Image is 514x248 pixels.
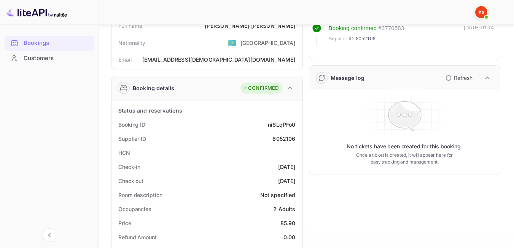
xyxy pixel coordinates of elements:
span: Supplier ID: [329,35,355,43]
div: Supplier ID [118,135,146,143]
span: United States [228,36,237,49]
div: [GEOGRAPHIC_DATA] [240,39,296,47]
div: Booking ID [118,121,145,129]
div: Bookings [24,39,90,48]
div: Check-in [118,163,140,171]
p: Refresh [454,74,473,82]
div: [EMAIL_ADDRESS][DEMOGRAPHIC_DATA][DOMAIN_NAME] [142,56,296,64]
div: Room description [118,191,162,199]
div: HCN [118,149,130,157]
div: Message log [331,74,365,82]
div: 2 Adults [273,205,295,213]
div: [DATE] 01:14 [464,24,494,46]
div: Not specified [260,191,296,199]
div: Customers [5,51,94,66]
a: Bookings [5,36,94,50]
div: Full name [118,22,142,30]
img: LiteAPI logo [6,6,67,18]
p: No tickets have been created for this booking. [347,143,462,150]
div: [DATE] [278,163,296,171]
div: CONFIRMED [242,84,278,92]
div: Customers [24,54,90,63]
div: Nationality [118,39,146,47]
div: Check out [118,177,143,185]
div: Booking details [133,84,174,92]
div: Bookings [5,36,94,51]
div: [DATE] [278,177,296,185]
div: Email [118,56,132,64]
div: Occupancies [118,205,151,213]
div: Booking confirmed [329,24,377,33]
div: Status and reservations [118,107,182,114]
div: [PERSON_NAME] [PERSON_NAME] [205,22,295,30]
a: Customers [5,51,94,65]
div: 0.00 [283,233,296,241]
div: Price [118,219,131,227]
div: 8052106 [272,135,295,143]
p: Once a ticket is created, it will appear here for easy tracking and management. [354,152,455,165]
button: Collapse navigation [43,228,56,242]
div: # 3770583 [378,24,404,33]
div: niSLqPFo0 [268,121,295,129]
img: Yandex Support [475,6,487,18]
div: Refund Amount [118,233,157,241]
span: 8052106 [356,35,376,43]
button: Refresh [441,72,476,84]
div: 85.90 [280,219,296,227]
